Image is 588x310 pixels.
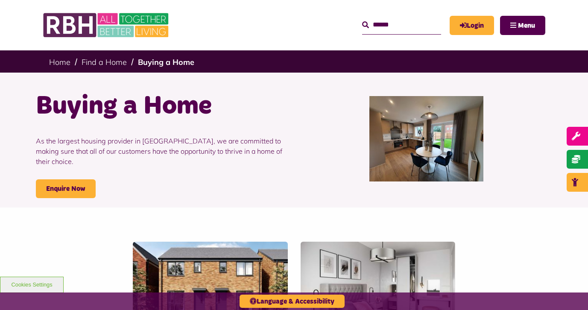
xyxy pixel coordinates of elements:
a: MyRBH [450,16,494,35]
a: Buying a Home [138,57,194,67]
a: Enquire Now [36,179,96,198]
a: Find a Home [82,57,127,67]
a: Home [49,57,70,67]
button: Language & Accessibility [240,295,345,308]
button: Navigation [500,16,545,35]
p: As the largest housing provider in [GEOGRAPHIC_DATA], we are committed to making sure that all of... [36,123,288,179]
img: RBH [43,9,171,42]
span: Menu [518,22,535,29]
iframe: Netcall Web Assistant for live chat [550,272,588,310]
img: 20200821 165920 Cottons Resized [369,96,483,181]
h1: Buying a Home [36,90,288,123]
